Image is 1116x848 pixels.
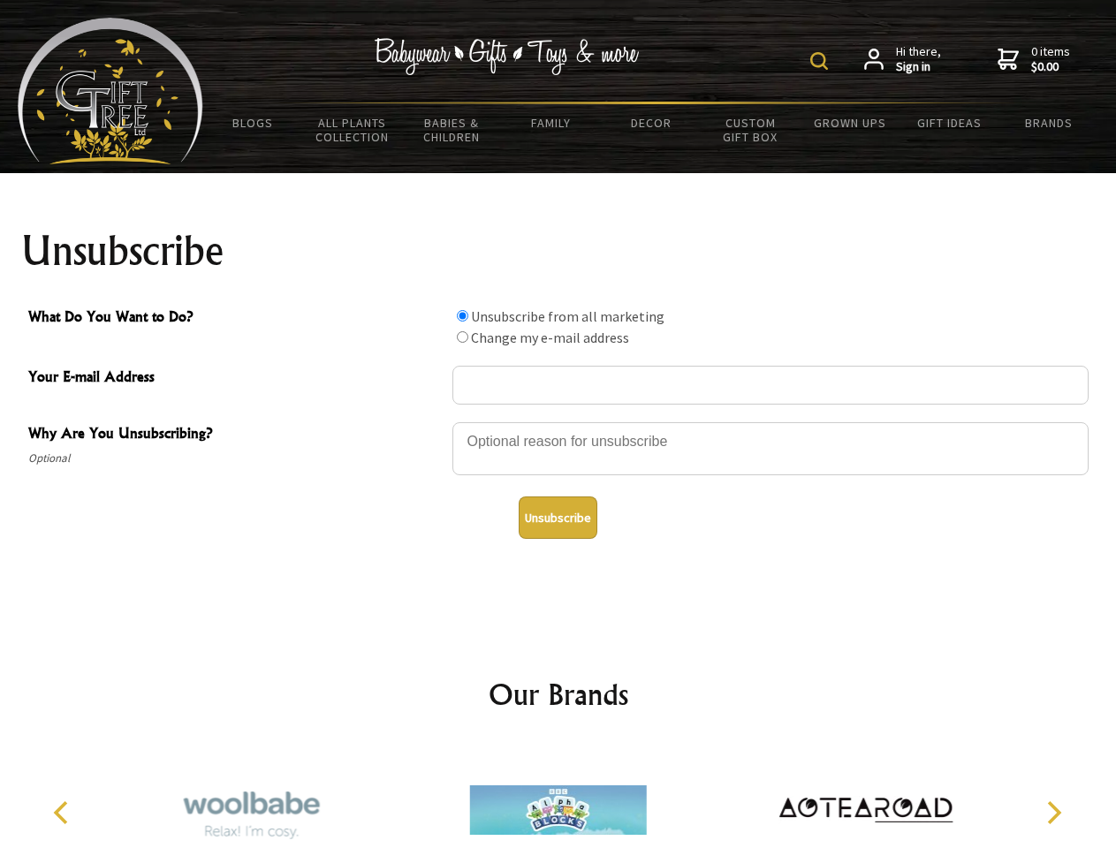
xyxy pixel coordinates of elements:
[303,104,403,155] a: All Plants Collection
[900,104,999,141] a: Gift Ideas
[701,104,801,155] a: Custom Gift Box
[471,329,629,346] label: Change my e-mail address
[519,496,597,539] button: Unsubscribe
[1031,59,1070,75] strong: $0.00
[896,59,941,75] strong: Sign in
[21,230,1096,272] h1: Unsubscribe
[452,366,1089,405] input: Your E-mail Address
[864,44,941,75] a: Hi there,Sign in
[28,448,444,469] span: Optional
[896,44,941,75] span: Hi there,
[28,422,444,448] span: Why Are You Unsubscribing?
[810,52,828,70] img: product search
[35,673,1082,715] h2: Our Brands
[457,310,468,322] input: What Do You Want to Do?
[800,104,900,141] a: Grown Ups
[18,18,203,164] img: Babyware - Gifts - Toys and more...
[28,306,444,331] span: What Do You Want to Do?
[1034,793,1073,832] button: Next
[1031,43,1070,75] span: 0 items
[375,38,640,75] img: Babywear - Gifts - Toys & more
[457,331,468,343] input: What Do You Want to Do?
[502,104,602,141] a: Family
[601,104,701,141] a: Decor
[471,307,664,325] label: Unsubscribe from all marketing
[44,793,83,832] button: Previous
[452,422,1089,475] textarea: Why Are You Unsubscribing?
[402,104,502,155] a: Babies & Children
[998,44,1070,75] a: 0 items$0.00
[203,104,303,141] a: BLOGS
[999,104,1099,141] a: Brands
[28,366,444,391] span: Your E-mail Address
